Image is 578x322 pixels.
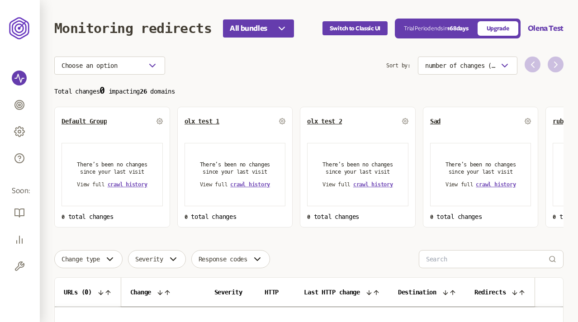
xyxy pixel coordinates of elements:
span: Severity [214,289,242,296]
button: Response codes [191,250,270,268]
button: Default Group [62,118,107,125]
p: There’s been no changes since your last visit [73,161,152,175]
button: Switch to Classic UI [322,21,388,35]
button: crawl history [476,181,516,188]
span: Response codes [199,256,247,263]
button: Choose an option [54,57,165,75]
input: Search [426,251,549,268]
button: All bundles [223,19,294,38]
button: number of changes (high-low) [418,57,517,75]
div: View full [445,181,516,188]
div: View full [200,181,270,188]
button: Olena Test [528,23,564,34]
div: View full [322,181,393,188]
p: There’s been no changes since your last visit [318,161,397,175]
div: View full [77,181,147,188]
span: Redirects [474,289,506,296]
span: Sort by: [386,57,411,75]
span: Severity [135,256,163,263]
span: 0 [553,214,556,220]
span: 26 [140,88,147,95]
span: Change [130,289,151,296]
p: Trial Period ends in [404,25,468,32]
span: 0 [185,214,188,220]
span: 0 [99,85,105,96]
button: Sad [430,118,441,125]
a: Upgrade [478,21,518,36]
p: total changes [430,213,531,220]
span: Last HTTP change [304,289,360,296]
span: 168 days [447,25,468,32]
button: Severity [128,250,186,268]
button: olx test 1 [185,118,219,125]
button: crawl history [353,181,393,188]
button: crawl history [230,181,270,188]
span: HTTP [265,289,279,296]
p: There’s been no changes since your last visit [441,161,520,175]
p: Total changes impacting domains [54,85,564,96]
span: 0 [430,214,433,220]
span: Choose an option [62,62,118,69]
span: All bundles [230,23,267,34]
p: total changes [62,213,163,220]
p: There’s been no changes since your last visit [196,161,275,175]
span: URLs ( 0 ) [64,289,92,296]
p: total changes [307,213,408,220]
span: 0 [307,214,310,220]
button: olx test 2 [307,118,342,125]
button: crawl history [108,181,147,188]
span: number of changes (high-low) [425,62,496,69]
h1: Monitoring redirects [54,20,212,36]
p: total changes [185,213,286,220]
span: Soon: [12,186,28,196]
span: Change type [62,256,100,263]
button: Change type [54,250,123,268]
span: 0 [62,214,65,220]
span: Destination [398,289,436,296]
